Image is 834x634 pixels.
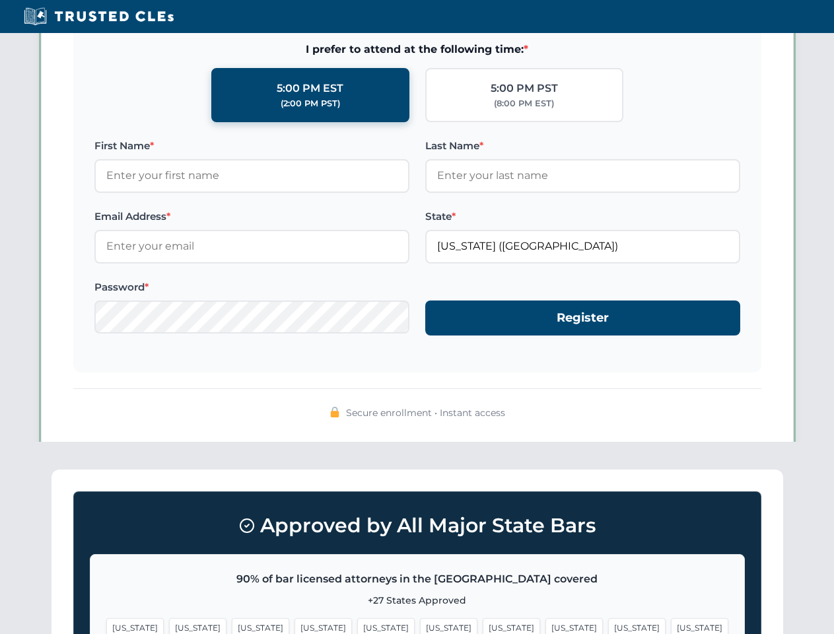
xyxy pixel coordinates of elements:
[425,230,740,263] input: Florida (FL)
[346,405,505,420] span: Secure enrollment • Instant access
[94,41,740,58] span: I prefer to attend at the following time:
[106,571,728,588] p: 90% of bar licensed attorneys in the [GEOGRAPHIC_DATA] covered
[491,80,558,97] div: 5:00 PM PST
[494,97,554,110] div: (8:00 PM EST)
[94,159,409,192] input: Enter your first name
[425,159,740,192] input: Enter your last name
[330,407,340,417] img: 🔒
[94,230,409,263] input: Enter your email
[20,7,178,26] img: Trusted CLEs
[90,508,745,544] h3: Approved by All Major State Bars
[94,138,409,154] label: First Name
[94,209,409,225] label: Email Address
[106,593,728,608] p: +27 States Approved
[281,97,340,110] div: (2:00 PM PST)
[425,209,740,225] label: State
[425,300,740,335] button: Register
[94,279,409,295] label: Password
[277,80,343,97] div: 5:00 PM EST
[425,138,740,154] label: Last Name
